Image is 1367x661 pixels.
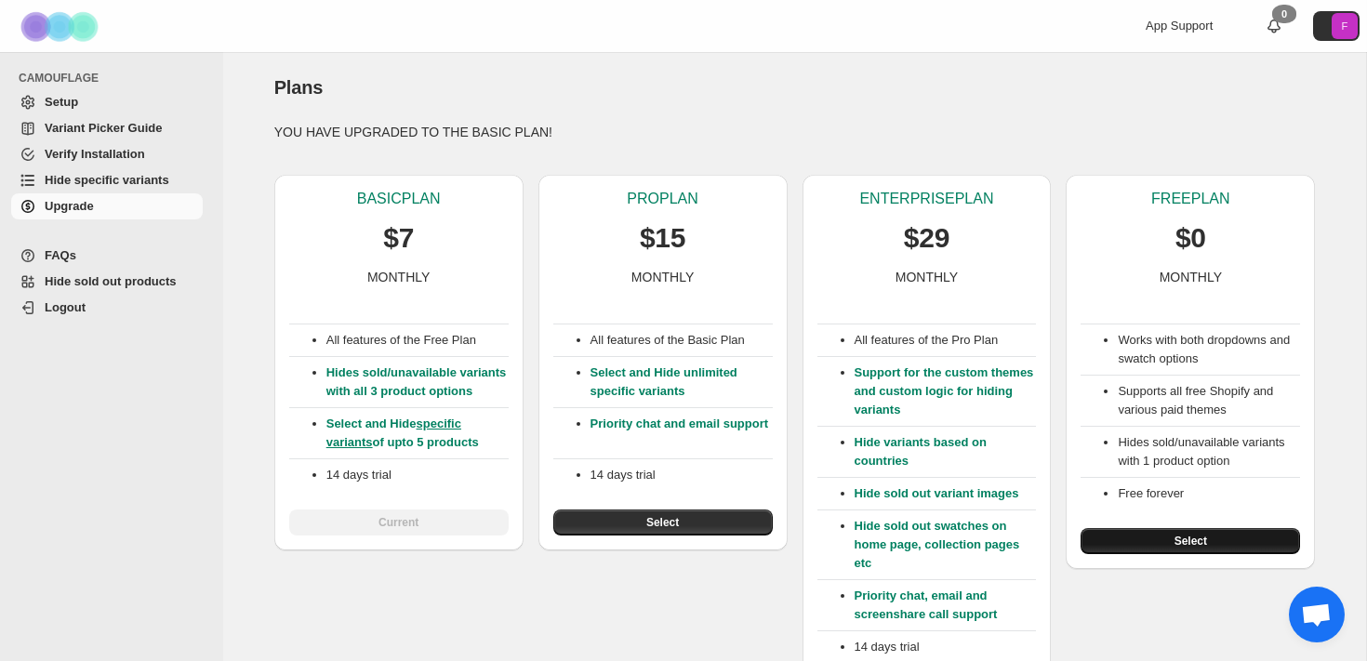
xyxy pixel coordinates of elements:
[367,268,430,286] p: MONTHLY
[45,300,86,314] span: Logout
[11,115,203,141] a: Variant Picker Guide
[45,248,76,262] span: FAQs
[1175,534,1207,549] span: Select
[640,219,685,257] p: $15
[1118,331,1300,368] li: Works with both dropdowns and swatch options
[1081,528,1300,554] button: Select
[627,190,697,208] p: PRO PLAN
[1332,13,1358,39] span: Avatar with initials F
[855,331,1037,350] p: All features of the Pro Plan
[1289,587,1345,642] a: Open chat
[45,173,169,187] span: Hide specific variants
[1146,19,1213,33] span: App Support
[1118,484,1300,503] li: Free forever
[383,219,414,257] p: $7
[11,295,203,321] a: Logout
[11,193,203,219] a: Upgrade
[631,268,694,286] p: MONTHLY
[326,364,509,401] p: Hides sold/unavailable variants with all 3 product options
[591,364,773,401] p: Select and Hide unlimited specific variants
[855,517,1037,573] p: Hide sold out swatches on home page, collection pages etc
[45,199,94,213] span: Upgrade
[45,274,177,288] span: Hide sold out products
[357,190,441,208] p: BASIC PLAN
[591,466,773,484] p: 14 days trial
[1151,190,1229,208] p: FREE PLAN
[855,433,1037,470] p: Hide variants based on countries
[19,71,210,86] span: CAMOUFLAGE
[1118,433,1300,470] li: Hides sold/unavailable variants with 1 product option
[553,509,773,535] button: Select
[591,415,773,452] p: Priority chat and email support
[1175,219,1206,257] p: $0
[1313,11,1360,41] button: Avatar with initials F
[11,167,203,193] a: Hide specific variants
[855,638,1037,656] p: 14 days trial
[855,484,1037,503] p: Hide sold out variant images
[1342,20,1348,32] text: F
[1265,17,1283,35] a: 0
[45,147,145,161] span: Verify Installation
[1272,5,1296,23] div: 0
[591,331,773,350] p: All features of the Basic Plan
[859,190,993,208] p: ENTERPRISE PLAN
[855,587,1037,624] p: Priority chat, email and screenshare call support
[855,364,1037,419] p: Support for the custom themes and custom logic for hiding variants
[1160,268,1222,286] p: MONTHLY
[15,1,108,52] img: Camouflage
[646,515,679,530] span: Select
[11,269,203,295] a: Hide sold out products
[45,121,162,135] span: Variant Picker Guide
[274,123,1316,141] p: YOU HAVE UPGRADED TO THE BASIC PLAN!
[274,77,323,98] span: Plans
[904,219,949,257] p: $29
[326,331,509,350] p: All features of the Free Plan
[1118,382,1300,419] li: Supports all free Shopify and various paid themes
[11,89,203,115] a: Setup
[11,141,203,167] a: Verify Installation
[326,415,509,452] p: Select and Hide of upto 5 products
[896,268,958,286] p: MONTHLY
[11,243,203,269] a: FAQs
[45,95,78,109] span: Setup
[326,466,509,484] p: 14 days trial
